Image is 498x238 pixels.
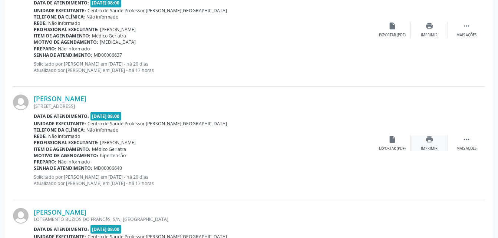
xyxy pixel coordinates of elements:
span: [PERSON_NAME] [100,26,136,33]
span: [DATE] 08:00 [90,112,122,120]
b: Senha de atendimento: [34,165,92,171]
b: Item de agendamento: [34,146,90,152]
div: Imprimir [421,33,438,38]
div: Mais ações [456,33,476,38]
span: Não informado [48,20,80,26]
i: insert_drive_file [388,22,396,30]
a: [PERSON_NAME] [34,95,86,103]
b: Telefone da clínica: [34,127,85,133]
a: [PERSON_NAME] [34,208,86,216]
i: print [425,22,433,30]
i: insert_drive_file [388,135,396,143]
img: img [13,208,29,224]
span: Centro de Saude Professor [PERSON_NAME][GEOGRAPHIC_DATA] [88,120,227,127]
span: Não informado [48,133,80,139]
div: Imprimir [421,146,438,151]
span: Não informado [58,46,90,52]
b: Telefone da clínica: [34,14,85,20]
div: Exportar (PDF) [379,33,406,38]
b: Preparo: [34,46,56,52]
i:  [462,22,471,30]
span: MD00006640 [94,165,122,171]
b: Motivo de agendamento: [34,39,98,45]
span: Médico Geriatra [92,146,126,152]
b: Unidade executante: [34,120,86,127]
i: print [425,135,433,143]
span: Não informado [86,127,118,133]
b: Item de agendamento: [34,33,90,39]
span: MD00006637 [94,52,122,58]
b: Rede: [34,20,47,26]
div: LOTEAMENTO BÚZIOS DO FRANCêS, S/N, [GEOGRAPHIC_DATA] [34,216,374,222]
span: [PERSON_NAME] [100,139,136,146]
b: Data de atendimento: [34,226,89,232]
p: Solicitado por [PERSON_NAME] em [DATE] - há 20 dias Atualizado por [PERSON_NAME] em [DATE] - há 1... [34,174,374,186]
b: Unidade executante: [34,7,86,14]
b: Senha de atendimento: [34,52,92,58]
div: Exportar (PDF) [379,146,406,151]
span: Médico Geriatra [92,33,126,39]
p: Solicitado por [PERSON_NAME] em [DATE] - há 20 dias Atualizado por [PERSON_NAME] em [DATE] - há 1... [34,61,374,73]
div: Mais ações [456,146,476,151]
span: [MEDICAL_DATA] [100,39,136,45]
span: [DATE] 08:00 [90,225,122,234]
img: img [13,95,29,110]
b: Preparo: [34,159,56,165]
span: Centro de Saude Professor [PERSON_NAME][GEOGRAPHIC_DATA] [88,7,227,14]
b: Motivo de agendamento: [34,152,98,159]
span: Não informado [58,159,90,165]
div: [STREET_ADDRESS] [34,103,374,109]
b: Profissional executante: [34,26,99,33]
span: hipertensão [100,152,126,159]
b: Data de atendimento: [34,113,89,119]
i:  [462,135,471,143]
b: Profissional executante: [34,139,99,146]
span: Não informado [86,14,118,20]
b: Rede: [34,133,47,139]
